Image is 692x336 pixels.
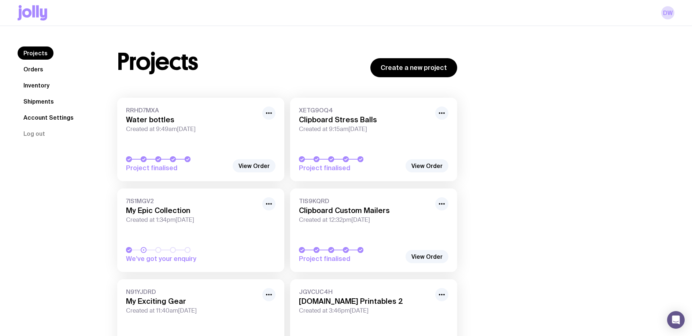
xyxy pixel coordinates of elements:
[299,126,431,133] span: Created at 9:15am[DATE]
[18,79,55,92] a: Inventory
[18,95,60,108] a: Shipments
[299,115,431,124] h3: Clipboard Stress Balls
[126,126,258,133] span: Created at 9:49am[DATE]
[299,297,431,306] h3: [DOMAIN_NAME] Printables 2
[18,111,79,124] a: Account Settings
[18,63,49,76] a: Orders
[299,164,401,172] span: Project finalised
[299,216,431,224] span: Created at 12:32pm[DATE]
[126,307,258,314] span: Created at 11:40am[DATE]
[290,98,457,181] a: XETG9OQ4Clipboard Stress BallsCreated at 9:15am[DATE]Project finalised
[126,254,229,263] span: We’ve got your enquiry
[406,250,448,263] a: View Order
[18,46,53,60] a: Projects
[126,164,229,172] span: Project finalised
[299,107,431,114] span: XETG9OQ4
[661,6,674,19] a: DW
[18,127,51,140] button: Log out
[117,98,284,181] a: RRHD7MXAWater bottlesCreated at 9:49am[DATE]Project finalised
[126,216,258,224] span: Created at 1:34pm[DATE]
[299,254,401,263] span: Project finalised
[126,115,258,124] h3: Water bottles
[299,206,431,215] h3: Clipboard Custom Mailers
[126,107,258,114] span: RRHD7MXA
[370,58,457,77] a: Create a new project
[406,159,448,172] a: View Order
[299,307,431,314] span: Created at 3:46pm[DATE]
[299,197,431,205] span: TIS9KQRD
[117,50,198,74] h1: Projects
[299,288,431,295] span: JGVCUC4H
[233,159,275,172] a: View Order
[290,188,457,272] a: TIS9KQRDClipboard Custom MailersCreated at 12:32pm[DATE]Project finalised
[667,311,685,329] div: Open Intercom Messenger
[126,197,258,205] span: 7IS1MGV2
[126,288,258,295] span: N91YJDRD
[117,188,284,272] a: 7IS1MGV2My Epic CollectionCreated at 1:34pm[DATE]We’ve got your enquiry
[126,297,258,306] h3: My Exciting Gear
[126,206,258,215] h3: My Epic Collection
